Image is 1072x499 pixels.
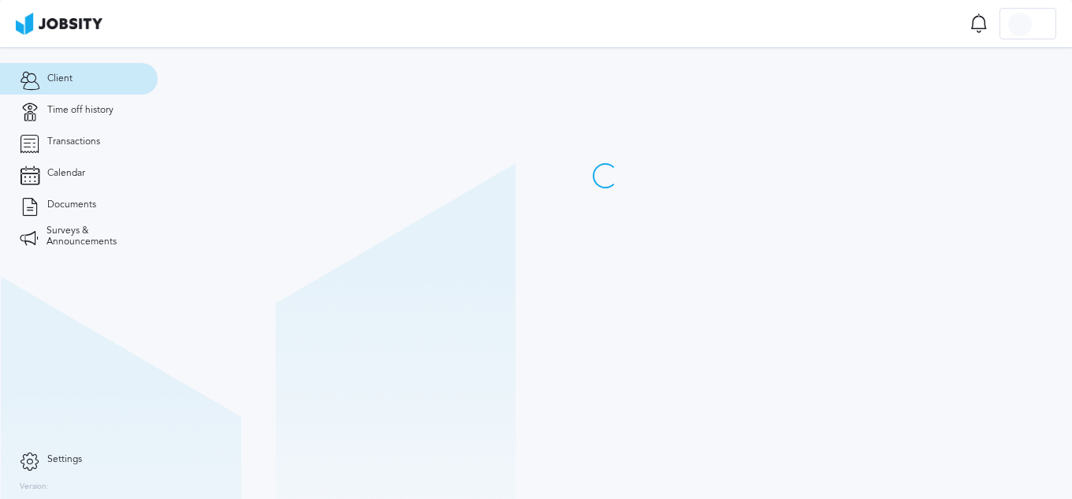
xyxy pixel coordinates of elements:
span: Surveys & Announcements [47,225,138,248]
span: Transactions [47,136,100,147]
span: Client [47,73,73,84]
span: Time off history [47,105,114,116]
span: Documents [47,199,96,210]
span: Settings [47,454,82,465]
img: ab4bad089aa723f57921c736e9817d99.png [16,13,102,35]
span: Calendar [47,168,85,179]
label: Version: [20,482,49,492]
